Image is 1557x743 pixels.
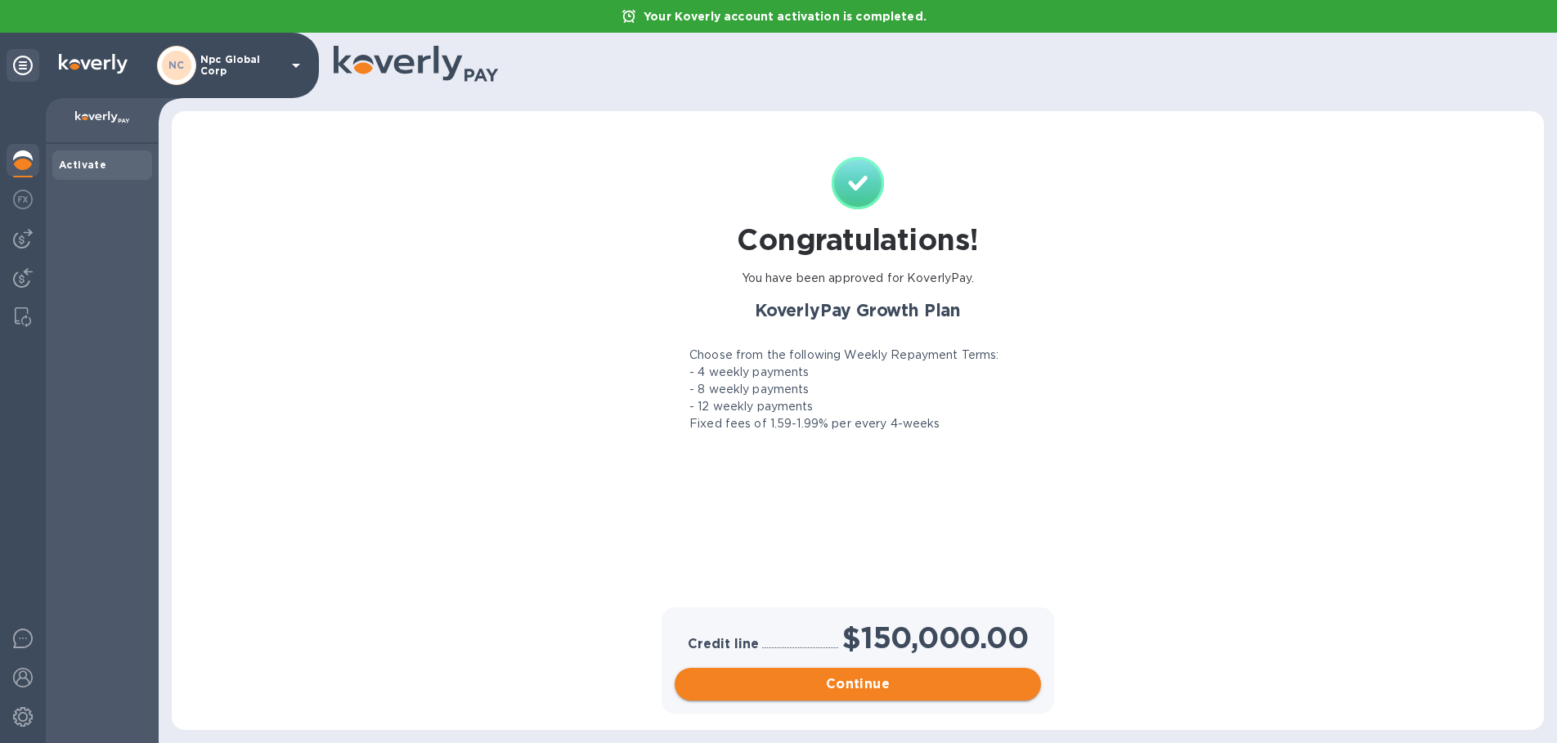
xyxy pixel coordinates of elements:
p: - 8 weekly payments [689,381,810,398]
h1: $150,000.00 [841,620,1028,655]
p: You have been approved for KoverlyPay. [742,270,975,287]
h3: Credit line [688,637,759,652]
p: - 12 weekly payments [689,398,814,415]
img: Foreign exchange [13,190,33,209]
p: Npc Global Corp [200,54,282,77]
span: Continue [688,674,1028,694]
img: Logo [59,54,128,74]
p: Choose from the following Weekly Repayment Terms: [689,347,998,364]
p: Fixed fees of 1.59-1.99% per every 4-weeks [689,415,940,432]
h2: KoverlyPay Growth Plan [665,300,1051,320]
b: Activate [59,159,106,171]
div: Unpin categories [7,49,39,82]
b: NC [168,59,185,71]
p: - 4 weekly payments [689,364,810,381]
p: Your Koverly account activation is completed. [635,8,935,25]
h1: Congratulations! [737,222,978,257]
button: Continue [675,668,1041,700]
